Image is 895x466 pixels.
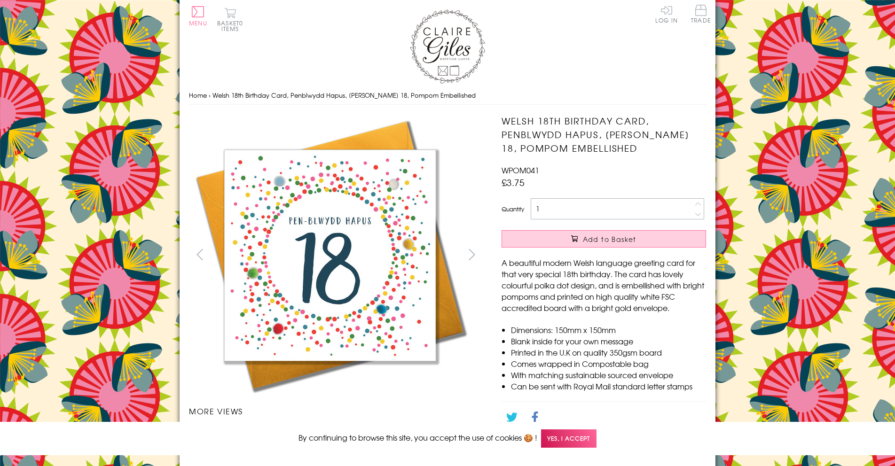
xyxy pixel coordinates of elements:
span: Menu [189,19,207,27]
label: Quantity [502,205,524,213]
li: Printed in the U.K on quality 350gsm board [511,347,706,358]
a: Trade [691,5,711,25]
img: Claire Giles Greetings Cards [410,9,485,84]
h3: More views [189,405,483,417]
span: Welsh 18th Birthday Card, Penblwydd Hapus, [PERSON_NAME] 18, Pompom Embellished [212,91,476,100]
button: next [462,244,483,265]
li: With matching sustainable sourced envelope [511,369,706,381]
a: Home [189,91,207,100]
span: Yes, I accept [541,429,597,448]
p: A beautiful modern Welsh language greeting card for that very special 18th birthday. The card has... [502,257,706,313]
span: £3.75 [502,176,525,189]
button: Menu [189,6,207,26]
button: prev [189,244,210,265]
button: Add to Basket [502,230,706,248]
h1: Welsh 18th Birthday Card, Penblwydd Hapus, [PERSON_NAME] 18, Pompom Embellished [502,114,706,155]
span: WPOM041 [502,164,539,176]
span: Trade [691,5,711,23]
a: Log In [655,5,678,23]
li: Can be sent with Royal Mail standard letter stamps [511,381,706,392]
button: Basket0 items [217,8,243,31]
li: Blank inside for your own message [511,335,706,347]
span: Add to Basket [583,234,636,244]
li: Comes wrapped in Compostable bag [511,358,706,369]
span: 0 items [221,19,243,33]
li: Dimensions: 150mm x 150mm [511,324,706,335]
img: Welsh 18th Birthday Card, Penblwydd Hapus, Dotty 18, Pompom Embellished [189,114,471,396]
nav: breadcrumbs [189,86,706,105]
span: › [209,91,211,100]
